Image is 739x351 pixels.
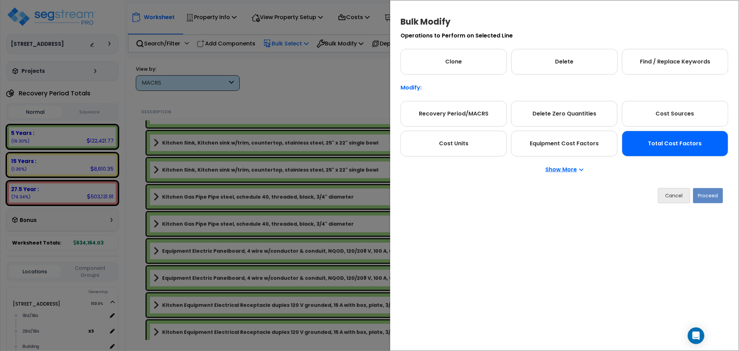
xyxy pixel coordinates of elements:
[622,49,728,75] div: Find / Replace Keywords
[401,131,507,156] div: Cost Units
[401,49,507,75] div: Clone
[622,101,728,127] div: Cost Sources
[401,101,507,127] div: Recovery Period/MACRS
[511,49,618,75] div: Delete
[511,131,617,156] div: Equipment Cost Factors
[511,101,617,127] div: Delete Zero Quantities
[693,188,723,203] button: Proceed
[401,85,728,91] p: Modify:
[622,131,728,156] div: Total Cost Factors
[546,167,583,172] p: Show More
[401,18,728,26] h4: Bulk Modify
[658,188,690,203] button: Cancel
[688,327,704,344] div: Open Intercom Messenger
[401,33,728,38] p: Operations to Perform on Selected Line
